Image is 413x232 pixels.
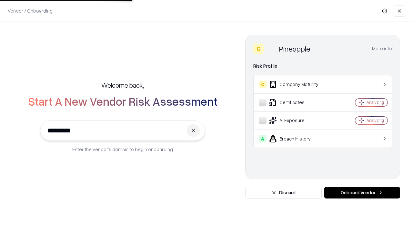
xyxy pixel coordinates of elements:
[253,43,264,54] div: C
[367,118,384,123] div: Analyzing
[245,187,322,198] button: Discard
[279,43,310,54] div: Pineapple
[72,146,173,153] p: Enter the vendor’s domain to begin onboarding
[101,81,144,90] h5: Welcome back,
[259,135,336,142] div: Breach History
[259,135,267,142] div: A
[372,43,392,54] button: More info
[367,100,384,105] div: Analyzing
[259,81,267,88] div: C
[28,95,217,108] h2: Start A New Vendor Risk Assessment
[8,7,53,14] p: Vendor / Onboarding
[253,62,392,70] div: Risk Profile
[266,43,277,54] img: Pineapple
[259,99,336,106] div: Certificates
[259,81,336,88] div: Company Maturity
[259,117,336,124] div: AI Exposure
[324,187,400,198] button: Onboard Vendor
